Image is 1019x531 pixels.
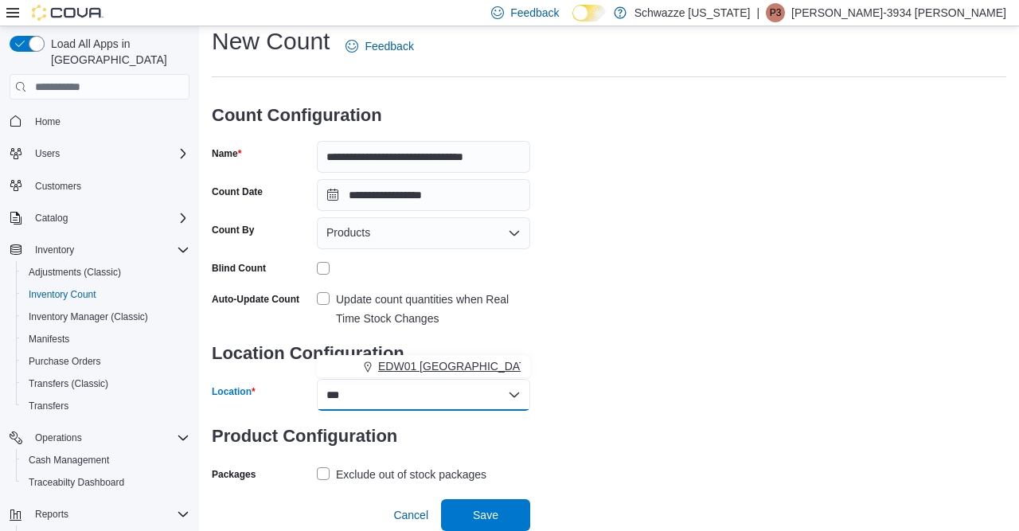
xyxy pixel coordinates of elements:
[35,244,74,256] span: Inventory
[317,355,530,378] button: EDW01 [GEOGRAPHIC_DATA]
[22,307,154,326] a: Inventory Manager (Classic)
[22,263,127,282] a: Adjustments (Classic)
[387,499,435,531] button: Cancel
[29,310,148,323] span: Inventory Manager (Classic)
[29,266,121,279] span: Adjustments (Classic)
[317,355,530,378] div: Choose from the following options
[16,350,196,373] button: Purchase Orders
[336,465,486,484] div: Exclude out of stock packages
[3,239,196,261] button: Inventory
[29,112,67,131] a: Home
[35,115,61,128] span: Home
[29,209,189,228] span: Catalog
[22,473,131,492] a: Traceabilty Dashboard
[29,176,189,196] span: Customers
[29,144,66,163] button: Users
[29,505,189,524] span: Reports
[22,263,189,282] span: Adjustments (Classic)
[29,240,80,260] button: Inventory
[29,240,189,260] span: Inventory
[22,396,75,416] a: Transfers
[29,428,189,447] span: Operations
[16,449,196,471] button: Cash Management
[22,451,115,470] a: Cash Management
[212,385,256,398] label: Location
[508,227,521,240] button: Open list of options
[22,285,103,304] a: Inventory Count
[35,508,68,521] span: Reports
[16,471,196,494] button: Traceabilty Dashboard
[22,352,189,371] span: Purchase Orders
[3,503,196,525] button: Reports
[32,5,103,21] img: Cova
[508,388,521,401] button: Close list of options
[473,507,498,523] span: Save
[29,333,69,346] span: Manifests
[22,285,189,304] span: Inventory Count
[35,180,81,193] span: Customers
[29,144,189,163] span: Users
[339,30,420,62] a: Feedback
[29,400,68,412] span: Transfers
[212,147,241,160] label: Name
[572,5,606,21] input: Dark Mode
[510,5,559,21] span: Feedback
[22,396,189,416] span: Transfers
[634,3,751,22] p: Schwazze [US_STATE]
[22,451,189,470] span: Cash Management
[393,507,428,523] span: Cancel
[35,431,82,444] span: Operations
[3,174,196,197] button: Customers
[29,377,108,390] span: Transfers (Classic)
[29,177,88,196] a: Customers
[212,25,330,57] h1: New Count
[22,473,189,492] span: Traceabilty Dashboard
[16,328,196,350] button: Manifests
[35,147,60,160] span: Users
[212,90,530,141] h3: Count Configuration
[756,3,759,22] p: |
[766,3,785,22] div: Phoebe-3934 Yazzie
[212,468,256,481] label: Packages
[22,307,189,326] span: Inventory Manager (Classic)
[29,476,124,489] span: Traceabilty Dashboard
[365,38,413,54] span: Feedback
[29,288,96,301] span: Inventory Count
[212,328,530,379] h3: Location Configuration
[29,428,88,447] button: Operations
[35,212,68,225] span: Catalog
[3,143,196,165] button: Users
[770,3,782,22] span: P3
[22,352,107,371] a: Purchase Orders
[378,358,536,374] span: EDW01 [GEOGRAPHIC_DATA]
[22,330,76,349] a: Manifests
[22,330,189,349] span: Manifests
[572,21,573,22] span: Dark Mode
[212,411,530,462] h3: Product Configuration
[791,3,1006,22] p: [PERSON_NAME]-3934 [PERSON_NAME]
[212,293,299,306] label: Auto-Update Count
[212,185,263,198] label: Count Date
[16,373,196,395] button: Transfers (Classic)
[16,395,196,417] button: Transfers
[336,290,530,328] div: Update count quantities when Real Time Stock Changes
[29,505,75,524] button: Reports
[22,374,115,393] a: Transfers (Classic)
[45,36,189,68] span: Load All Apps in [GEOGRAPHIC_DATA]
[22,374,189,393] span: Transfers (Classic)
[16,283,196,306] button: Inventory Count
[16,261,196,283] button: Adjustments (Classic)
[29,355,101,368] span: Purchase Orders
[29,454,109,467] span: Cash Management
[212,224,254,236] label: Count By
[29,111,189,131] span: Home
[3,109,196,132] button: Home
[3,207,196,229] button: Catalog
[212,262,266,275] div: Blind Count
[326,223,370,242] span: Products
[16,306,196,328] button: Inventory Manager (Classic)
[3,427,196,449] button: Operations
[317,179,530,211] input: Press the down key to open a popover containing a calendar.
[441,499,530,531] button: Save
[29,209,74,228] button: Catalog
